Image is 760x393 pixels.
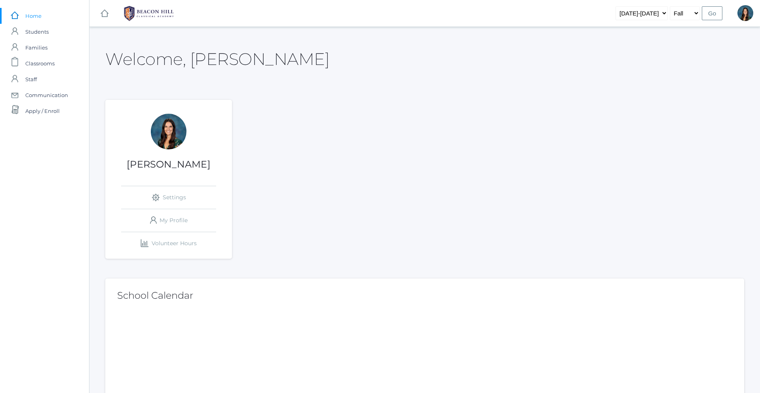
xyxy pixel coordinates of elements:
[25,87,68,103] span: Communication
[702,6,722,20] input: Go
[737,5,753,21] div: Jordyn Dewey
[105,50,329,68] h2: Welcome, [PERSON_NAME]
[25,40,47,55] span: Families
[25,71,37,87] span: Staff
[121,186,216,209] a: Settings
[25,103,60,119] span: Apply / Enroll
[121,232,216,255] a: Volunteer Hours
[25,55,55,71] span: Classrooms
[121,209,216,232] a: My Profile
[151,114,186,149] div: Jordyn Dewey
[25,8,42,24] span: Home
[105,159,232,170] h1: [PERSON_NAME]
[117,290,732,301] h2: School Calendar
[119,4,179,23] img: BHCALogos-05-308ed15e86a5a0abce9b8dd61676a3503ac9727e845dece92d48e8588c001991.png
[25,24,49,40] span: Students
